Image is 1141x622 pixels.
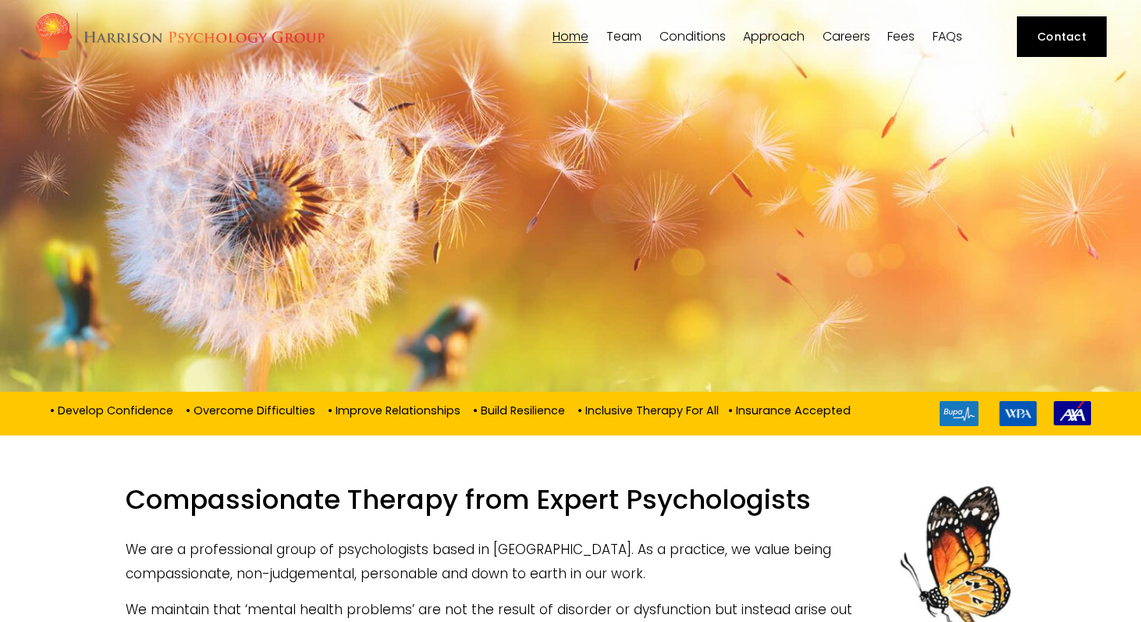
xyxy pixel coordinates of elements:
a: Home [553,30,588,44]
a: folder dropdown [606,30,642,44]
p: We are a professional group of psychologists based in [GEOGRAPHIC_DATA]. As a practice, we value ... [126,538,1016,585]
p: • Develop Confidence • Overcome Difficulties • Improve Relationships • Build Resilience • Inclusi... [50,401,851,418]
a: folder dropdown [743,30,805,44]
span: Conditions [659,30,726,43]
a: FAQs [933,30,962,44]
a: Contact [1017,16,1107,57]
a: folder dropdown [659,30,726,44]
a: Fees [887,30,915,44]
span: Team [606,30,642,43]
span: Approach [743,30,805,43]
h1: Compassionate Therapy from Expert Psychologists [126,483,1016,525]
a: Careers [823,30,870,44]
img: Harrison Psychology Group [34,12,325,62]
